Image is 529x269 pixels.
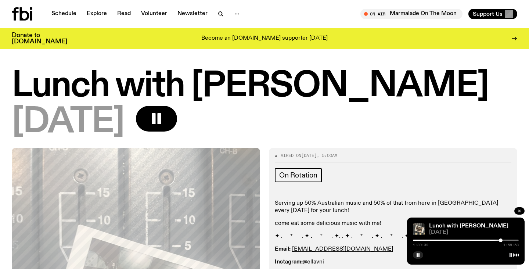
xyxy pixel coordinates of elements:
[82,9,111,19] a: Explore
[275,259,511,266] p: @ellavni
[275,259,303,265] strong: Instagram:
[137,9,172,19] a: Volunteer
[275,200,511,214] p: Serving up 50% Australian music and 50% of that from here in [GEOGRAPHIC_DATA] every [DATE] for y...
[281,153,301,158] span: Aired on
[292,246,393,252] a: [EMAIL_ADDRESS][DOMAIN_NAME]
[201,35,328,42] p: Become an [DOMAIN_NAME] supporter [DATE]
[12,32,67,45] h3: Donate to [DOMAIN_NAME]
[279,171,317,179] span: On Rotation
[429,230,519,235] span: [DATE]
[173,9,212,19] a: Newsletter
[413,243,428,247] span: 1:39:32
[12,106,124,139] span: [DATE]
[301,153,317,158] span: [DATE]
[360,9,463,19] button: On AirMarmalade On The Moon
[473,11,503,17] span: Support Us
[275,168,322,182] a: On Rotation
[275,220,511,227] p: come eat some delicious music with me!
[12,70,517,103] h1: Lunch with [PERSON_NAME]
[317,153,337,158] span: , 5:00am
[503,243,519,247] span: 1:59:58
[275,233,511,240] p: ✦ . ⁺ . ✦ . ⁺ . ✦. . ✦ . ⁺ . ✦ . ⁺ . ✦. . ✦ . ⁺ . ✦ . ⁺ . ✦
[113,9,135,19] a: Read
[275,246,291,252] strong: Email:
[47,9,81,19] a: Schedule
[413,223,425,235] img: A polaroid of Ella Avni in the studio on top of the mixer which is also located in the studio.
[429,223,508,229] a: Lunch with [PERSON_NAME]
[468,9,517,19] button: Support Us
